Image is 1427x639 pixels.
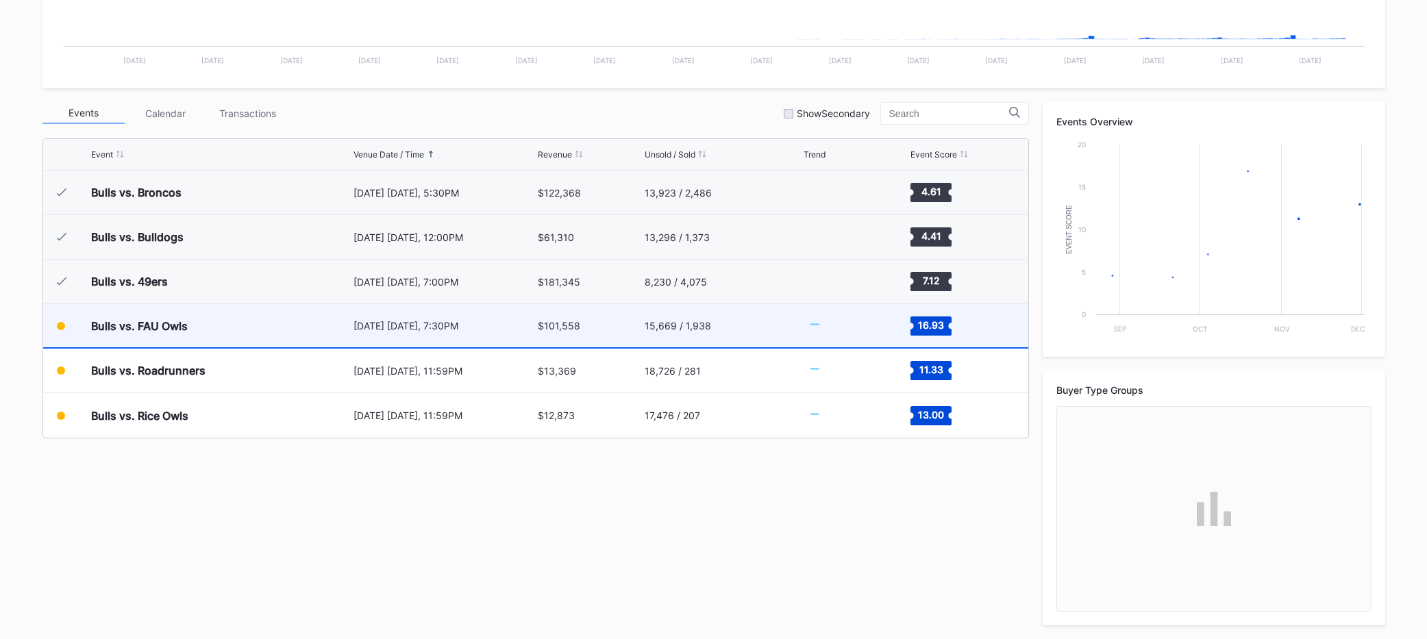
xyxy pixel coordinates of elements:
[645,187,712,199] div: 13,923 / 2,486
[358,56,381,64] text: [DATE]
[1082,310,1086,318] text: 0
[645,231,710,243] div: 13,296 / 1,373
[1082,268,1086,276] text: 5
[353,149,424,160] div: Venue Date / Time
[91,275,168,288] div: Bulls vs. 49ers
[1056,116,1372,127] div: Events Overview
[1192,325,1206,333] text: Oct
[645,410,700,421] div: 17,476 / 207
[645,365,701,377] div: 18,726 / 281
[593,56,616,64] text: [DATE]
[1299,56,1321,64] text: [DATE]
[538,276,580,288] div: $181,345
[906,56,929,64] text: [DATE]
[797,108,870,119] div: Show Secondary
[889,108,1009,119] input: Search
[804,175,845,210] svg: Chart title
[125,103,207,124] div: Calendar
[1142,56,1165,64] text: [DATE]
[207,103,289,124] div: Transactions
[1056,384,1372,396] div: Buyer Type Groups
[1274,325,1289,333] text: Nov
[1063,56,1086,64] text: [DATE]
[918,408,944,420] text: 13.00
[804,399,845,433] svg: Chart title
[645,320,711,331] div: 15,669 / 1,938
[645,149,695,160] div: Unsold / Sold
[671,56,694,64] text: [DATE]
[538,231,574,243] div: $61,310
[538,410,575,421] div: $12,873
[1078,140,1086,149] text: 20
[918,318,944,330] text: 16.93
[538,149,572,160] div: Revenue
[538,320,580,331] div: $101,558
[91,149,113,160] div: Event
[353,365,535,377] div: [DATE] [DATE], 11:59PM
[353,320,535,331] div: [DATE] [DATE], 7:30PM
[1078,225,1086,234] text: 10
[201,56,224,64] text: [DATE]
[1350,325,1364,333] text: Dec
[910,149,957,160] div: Event Score
[1056,138,1372,343] svg: Chart title
[91,186,182,199] div: Bulls vs. Broncos
[645,276,707,288] div: 8,230 / 4,075
[91,319,188,333] div: Bulls vs. FAU Owls
[804,309,845,343] svg: Chart title
[436,56,459,64] text: [DATE]
[91,409,188,423] div: Bulls vs. Rice Owls
[353,187,535,199] div: [DATE] [DATE], 5:30PM
[804,149,826,160] div: Trend
[804,264,845,299] svg: Chart title
[514,56,537,64] text: [DATE]
[91,230,184,244] div: Bulls vs. Bulldogs
[1065,205,1073,254] text: Event Score
[353,276,535,288] div: [DATE] [DATE], 7:00PM
[1220,56,1243,64] text: [DATE]
[538,187,581,199] div: $122,368
[538,365,576,377] div: $13,369
[1114,325,1126,333] text: Sep
[280,56,302,64] text: [DATE]
[828,56,851,64] text: [DATE]
[91,364,206,377] div: Bulls vs. Roadrunners
[353,410,535,421] div: [DATE] [DATE], 11:59PM
[923,275,940,286] text: 7.12
[804,353,845,388] svg: Chart title
[921,230,941,242] text: 4.41
[42,103,125,124] div: Events
[123,56,145,64] text: [DATE]
[1078,183,1086,191] text: 15
[750,56,773,64] text: [DATE]
[921,186,941,197] text: 4.61
[985,56,1008,64] text: [DATE]
[353,231,535,243] div: [DATE] [DATE], 12:00PM
[919,364,943,375] text: 11.33
[804,220,845,254] svg: Chart title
